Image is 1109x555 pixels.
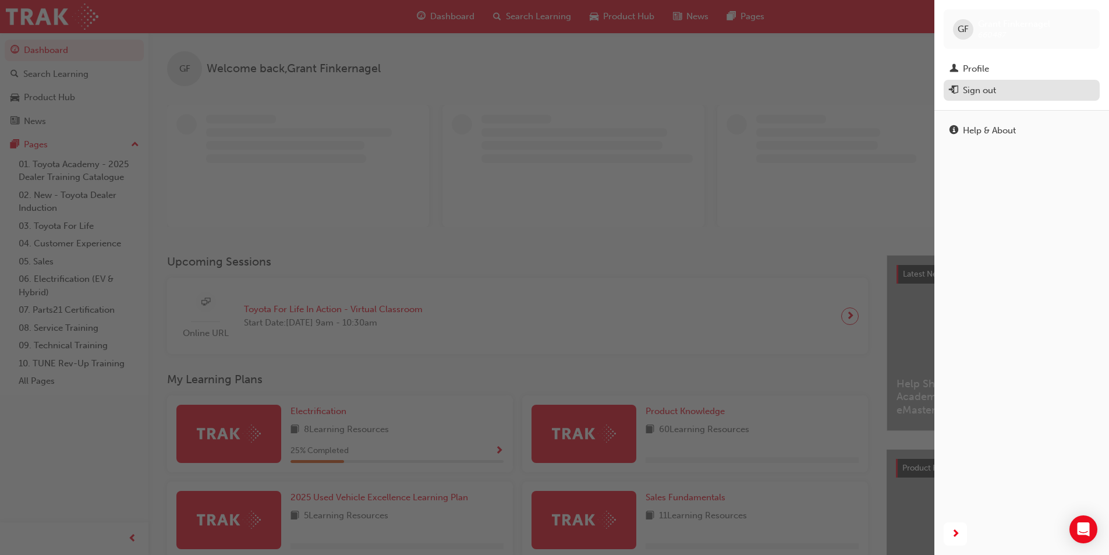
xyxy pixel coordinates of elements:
[944,120,1100,142] a: Help & About
[944,58,1100,80] a: Profile
[949,126,958,136] span: info-icon
[963,84,996,97] div: Sign out
[1069,515,1097,543] div: Open Intercom Messenger
[944,80,1100,101] button: Sign out
[963,62,989,76] div: Profile
[978,30,1006,40] span: 660487
[963,124,1016,137] div: Help & About
[949,64,958,75] span: man-icon
[978,19,1050,29] span: Grant Finkernagel
[951,527,960,542] span: next-icon
[958,23,969,36] span: GF
[949,86,958,96] span: exit-icon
